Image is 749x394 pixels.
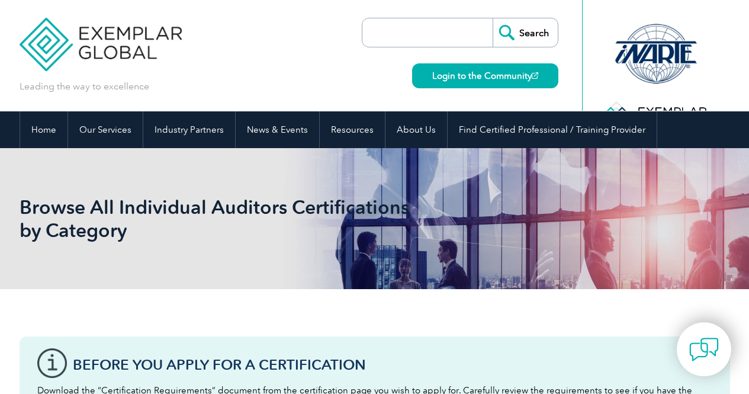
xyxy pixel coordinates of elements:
[20,80,149,93] p: Leading the way to excellence
[412,63,558,88] a: Login to the Community
[385,111,447,148] a: About Us
[68,111,143,148] a: Our Services
[73,357,712,372] h3: Before You Apply For a Certification
[143,111,235,148] a: Industry Partners
[320,111,385,148] a: Resources
[20,111,67,148] a: Home
[448,111,657,148] a: Find Certified Professional / Training Provider
[493,18,558,47] input: Search
[689,335,719,364] img: contact-chat.png
[236,111,319,148] a: News & Events
[20,196,474,242] h1: Browse All Individual Auditors Certifications by Category
[532,72,538,79] img: open_square.png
